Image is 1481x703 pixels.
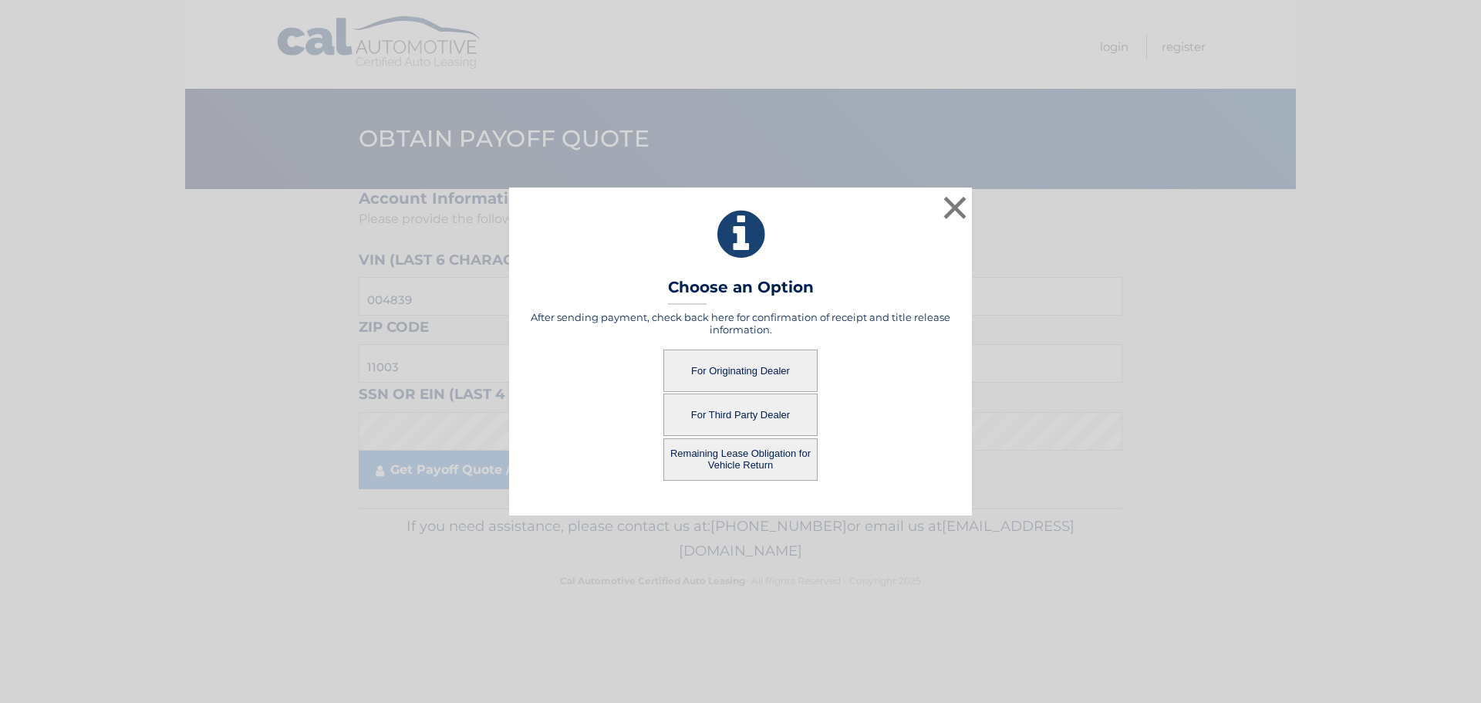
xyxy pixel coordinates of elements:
button: For Third Party Dealer [663,394,818,436]
button: × [940,192,970,223]
button: For Originating Dealer [663,350,818,392]
h5: After sending payment, check back here for confirmation of receipt and title release information. [528,311,953,336]
h3: Choose an Option [668,278,814,305]
button: Remaining Lease Obligation for Vehicle Return [663,438,818,481]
